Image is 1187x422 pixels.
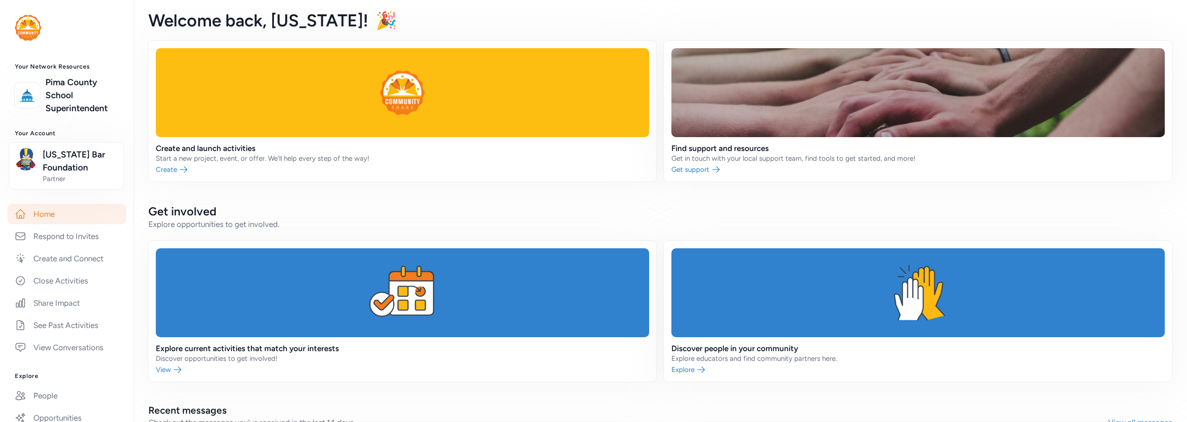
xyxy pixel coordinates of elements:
a: View Conversations [7,337,126,358]
div: Explore opportunities to get involved. [148,219,1172,230]
img: logo [15,15,41,41]
span: Welcome back , [US_STATE]! [148,10,368,31]
a: See Past Activities [7,315,126,335]
span: [US_STATE] Bar Foundation [43,148,118,174]
img: logo [17,85,38,106]
a: People [7,385,126,406]
h2: Recent messages [148,404,1108,417]
a: Create and Connect [7,248,126,269]
h3: Explore [15,372,119,380]
a: Pima County School Superintendent [45,76,119,115]
a: Home [7,204,126,224]
h3: Your Network Resources [15,63,119,70]
span: Partner [43,174,118,183]
a: Respond to Invites [7,226,126,246]
span: 🎉 [376,10,397,31]
h3: Your Account [15,130,119,137]
a: Close Activities [7,271,126,291]
h2: Get involved [148,204,1172,219]
button: [US_STATE] Bar FoundationPartner [9,142,124,189]
a: Share Impact [7,293,126,313]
